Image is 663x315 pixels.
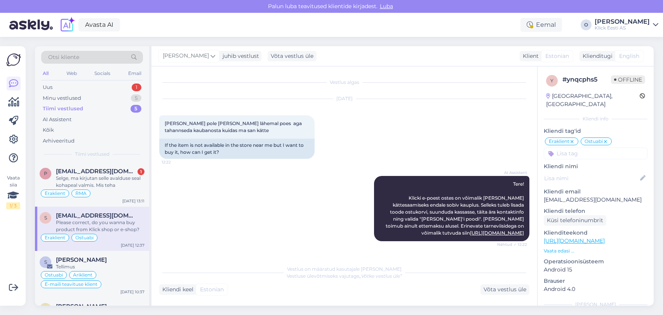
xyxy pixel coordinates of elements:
a: [PERSON_NAME]Klick Eesti AS [595,19,658,31]
div: If the item is not available in the store near me but I want to buy it, how can I get it? [159,139,315,159]
div: 1 [137,168,144,175]
span: [PERSON_NAME] [163,52,209,60]
span: Ostuabi [585,139,603,144]
div: Minu vestlused [43,94,81,102]
span: Ostuabi [45,273,63,277]
div: Kõik [43,126,54,134]
div: Kliendi keel [159,285,193,294]
span: Eraklient [45,235,65,240]
div: # ynqcphs5 [562,75,611,84]
img: explore-ai [59,17,75,33]
div: [DATE] 12:37 [121,242,144,248]
span: Vestlus on määratud kasutajale [PERSON_NAME] [287,266,402,272]
p: Android 15 [544,266,647,274]
div: Vestlus algas [159,79,529,86]
div: [DATE] 10:37 [120,289,144,295]
span: s [44,215,47,221]
p: Android 4.0 [544,285,647,293]
div: 5 [131,105,141,113]
div: Küsi telefoninumbrit [544,215,606,226]
span: S [44,259,47,265]
span: Eraklient [549,139,569,144]
p: [EMAIL_ADDRESS][DOMAIN_NAME] [544,196,647,204]
div: Tellimus [56,263,144,270]
span: Otsi kliente [48,53,79,61]
span: y [550,78,553,84]
span: samsunk1991@gmail.com [56,212,137,219]
span: P [44,171,47,176]
div: 1 [132,84,141,91]
span: 12:22 [162,159,191,165]
p: Operatsioonisüsteem [544,258,647,266]
p: Kliendi tag'id [544,127,647,135]
div: Võta vestlus üle [268,51,317,61]
span: Vestluse ülevõtmiseks vajutage [287,273,402,279]
p: Kliendi nimi [544,162,647,171]
div: Arhiveeritud [43,137,75,145]
div: Uus [43,84,52,91]
i: „Võtke vestlus üle” [359,273,402,279]
div: 1 / 3 [6,202,20,209]
p: Kliendi email [544,188,647,196]
p: Klienditeekond [544,229,647,237]
a: [URL][DOMAIN_NAME] [470,230,524,236]
div: 5 [131,94,141,102]
p: Vaata edasi ... [544,247,647,254]
div: All [41,68,50,78]
div: Vaata siia [6,174,20,209]
span: Piretpalmi23@gmail.com [56,168,137,175]
div: Web [65,68,78,78]
span: Tiimi vestlused [75,151,110,158]
span: E-maili teavituse klient [45,282,97,287]
input: Lisa nimi [544,174,639,183]
span: Offline [611,75,645,84]
div: Email [127,68,143,78]
input: Lisa tag [544,148,647,159]
div: Võta vestlus üle [480,284,529,295]
p: Kliendi telefon [544,207,647,215]
div: Klient [520,52,539,60]
p: Brauser [544,277,647,285]
div: juhib vestlust [219,52,259,60]
span: Äriklient [73,273,92,277]
a: Avasta AI [78,18,120,31]
div: [PERSON_NAME] [544,301,647,308]
div: Klick Eesti AS [595,25,650,31]
div: [DATE] 13:11 [122,198,144,204]
div: Please correct, do you wanna buy product from Klick shop or e-shop? [56,219,144,233]
span: Estonian [200,285,224,294]
span: Nähtud ✓ 12:22 [497,242,527,247]
div: Klienditugi [579,52,613,60]
span: RMA [75,191,87,196]
span: Luba [378,3,395,10]
div: Eemal [520,18,562,32]
span: Estonian [545,52,569,60]
div: [GEOGRAPHIC_DATA], [GEOGRAPHIC_DATA] [546,92,640,108]
span: Kaspar - [56,303,111,310]
span: English [619,52,639,60]
div: Tiimi vestlused [43,105,83,113]
span: [PERSON_NAME] pole [PERSON_NAME] lähemal poes aga tahannseda kaubanosta kuidas ma san kätte [165,120,303,133]
a: [URL][DOMAIN_NAME] [544,237,605,244]
div: O [581,19,592,30]
img: Askly Logo [6,52,21,67]
div: Selge, ma kirjutan selle avalduse seal kohapeal valmis. Mis teha [56,175,144,189]
span: AI Assistent [498,170,527,176]
div: Socials [93,68,112,78]
div: Kliendi info [544,115,647,122]
div: [PERSON_NAME] [595,19,650,25]
div: AI Assistent [43,116,71,124]
span: Sünne Võrel [56,256,107,263]
div: [DATE] [159,95,529,102]
span: Eraklient [45,191,65,196]
span: Ostuabi [75,235,94,240]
